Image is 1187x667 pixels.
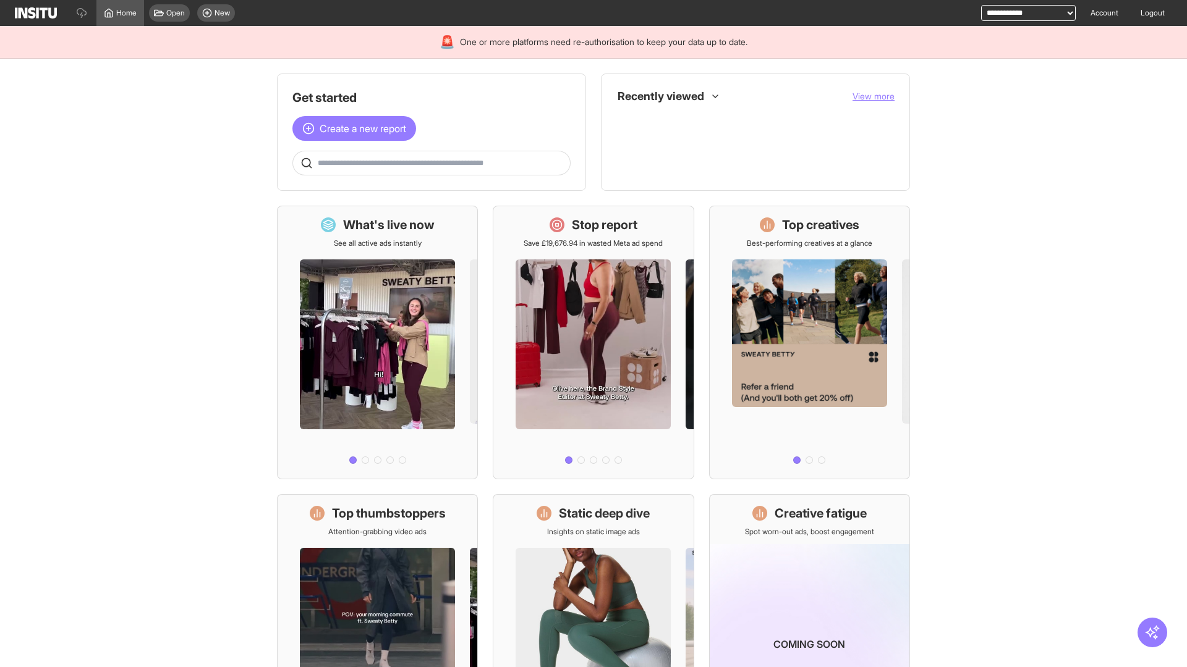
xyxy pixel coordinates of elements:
[853,91,895,101] span: View more
[166,8,185,18] span: Open
[328,527,427,537] p: Attention-grabbing video ads
[320,121,406,136] span: Create a new report
[292,89,571,106] h1: Get started
[215,8,230,18] span: New
[116,8,137,18] span: Home
[343,216,435,233] h1: What's live now
[440,33,455,51] div: 🚨
[292,116,416,141] button: Create a new report
[493,206,694,479] a: Stop reportSave £19,676.94 in wasted Meta ad spend
[853,90,895,103] button: View more
[709,206,910,479] a: Top creativesBest-performing creatives at a glance
[15,7,57,19] img: Logo
[782,216,859,233] h1: Top creatives
[332,505,446,522] h1: Top thumbstoppers
[559,505,650,522] h1: Static deep dive
[572,216,637,233] h1: Stop report
[747,238,872,248] p: Best-performing creatives at a glance
[524,238,663,248] p: Save £19,676.94 in wasted Meta ad spend
[334,238,422,248] p: See all active ads instantly
[460,36,747,48] span: One or more platforms need re-authorisation to keep your data up to date.
[547,527,640,537] p: Insights on static image ads
[277,206,478,479] a: What's live nowSee all active ads instantly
